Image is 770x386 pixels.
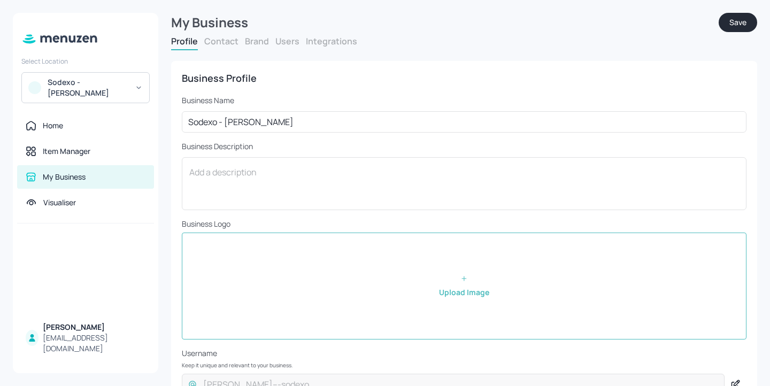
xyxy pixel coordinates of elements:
[182,348,746,359] p: Username
[182,72,746,84] div: Business Profile
[182,111,746,133] input: Business Name
[43,197,76,208] div: Visualiser
[43,322,145,333] div: [PERSON_NAME]
[48,77,128,98] div: Sodexo - [PERSON_NAME]
[43,120,63,131] div: Home
[43,146,90,157] div: Item Manager
[245,35,269,47] button: Brand
[43,333,145,354] div: [EMAIL_ADDRESS][DOMAIN_NAME]
[21,57,150,66] div: Select Location
[182,95,746,106] p: Business Name
[306,35,357,47] button: Integrations
[171,35,198,47] button: Profile
[182,219,746,229] p: Business Logo
[43,172,86,182] div: My Business
[275,35,299,47] button: Users
[182,141,746,152] p: Business Description
[204,35,238,47] button: Contact
[719,13,757,32] button: Save
[182,362,746,368] p: Keep it unique and relevant to your business.
[171,13,719,32] div: My Business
